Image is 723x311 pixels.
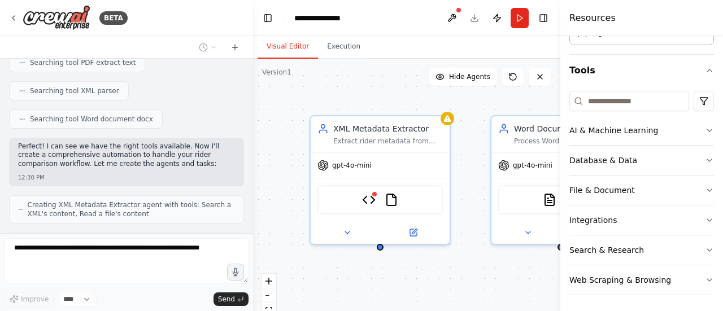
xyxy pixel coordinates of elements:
button: Switch to previous chat [194,41,221,54]
div: Version 1 [262,68,291,77]
button: File & Document [569,176,714,205]
div: Web Scraping & Browsing [569,274,671,286]
img: XMLSearchTool [362,193,376,207]
button: Start a new chat [226,41,244,54]
div: Extract rider metadata from XML files, specifically from FormsList nodes, including PrintFormTitl... [333,137,443,146]
div: AI & Machine Learning [569,125,658,136]
span: Searching tool Word document docx [30,115,153,124]
div: BETA [99,11,128,25]
button: Send [214,292,249,306]
button: Web Scraping & Browsing [569,265,714,295]
span: Searching tool PDF extract text [30,58,136,67]
button: Hide right sidebar [535,10,551,26]
span: Creating XML Metadata Extractor agent with tools: Search a XML's content, Read a file's content [28,200,234,218]
img: FileReadTool [385,193,398,207]
button: Hide Agents [429,68,497,86]
div: Integrations [569,214,617,226]
button: AI & Machine Learning [569,116,714,145]
button: zoom in [262,274,276,288]
button: Hide left sidebar [260,10,276,26]
span: Searching tool XML parser [30,86,119,95]
button: Click to speak your automation idea [227,264,244,281]
span: Send [218,295,235,304]
button: Execution [318,35,369,59]
h4: Resources [569,11,616,25]
p: Perfect! I can see we have the right tools available. Now I'll create a comprehensive automation ... [18,142,235,169]
img: Logo [23,5,90,30]
span: gpt-4o-mini [332,161,372,170]
button: Search & Research [569,235,714,265]
button: Improve [5,292,54,306]
div: Word Document Processor [514,123,624,134]
img: DOCXSearchTool [543,193,556,207]
span: Improve [21,295,49,304]
button: Database & Data [569,146,714,175]
nav: breadcrumb [294,12,351,24]
div: 12:30 PM [18,173,235,182]
div: XML Metadata ExtractorExtract rider metadata from XML files, specifically from FormsList nodes, i... [310,115,451,245]
button: Open in side panel [381,226,445,239]
div: File & Document [569,185,635,196]
div: XML Metadata Extractor [333,123,443,134]
div: Word Document ProcessorProcess Word documents for each rider by locating the correct document usi... [490,115,631,245]
div: Tools [569,86,714,304]
span: Hide Agents [449,72,490,81]
button: Integrations [569,205,714,235]
div: Search & Research [569,244,644,256]
div: Process Word documents for each rider by locating the correct document using FormNumber, PrintFor... [514,137,624,146]
button: Tools [569,55,714,86]
button: zoom out [262,288,276,303]
button: Visual Editor [258,35,318,59]
div: Database & Data [569,155,637,166]
span: gpt-4o-mini [513,161,552,170]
